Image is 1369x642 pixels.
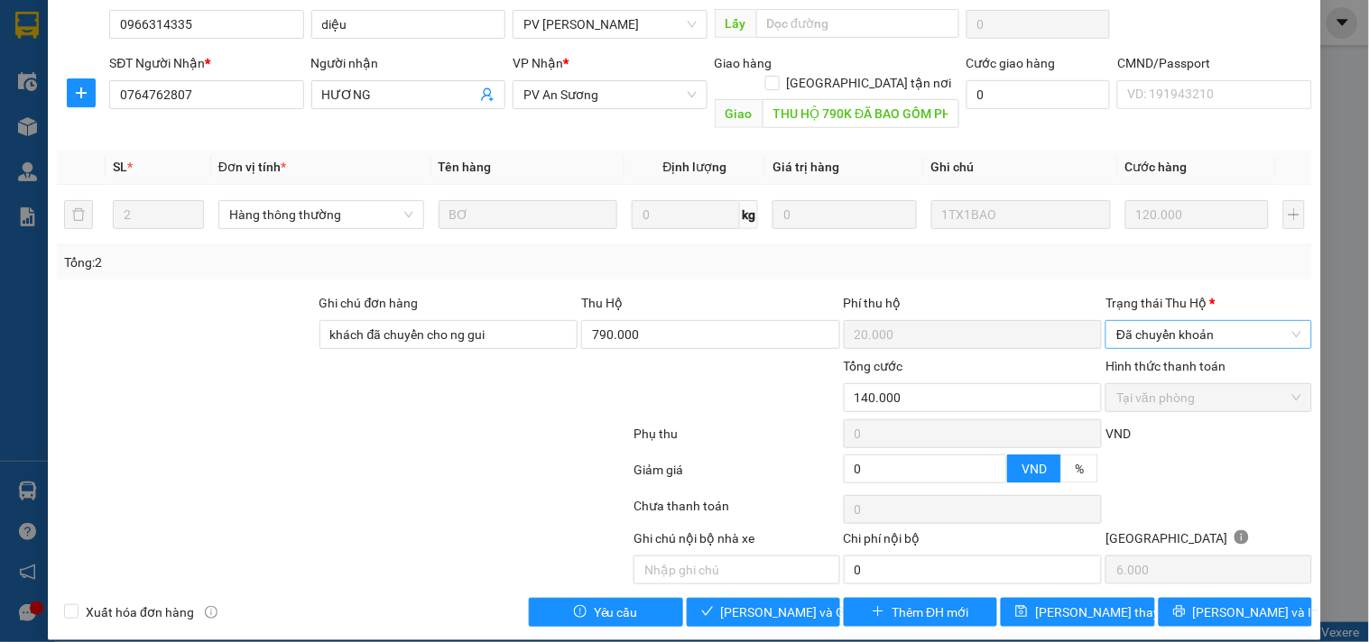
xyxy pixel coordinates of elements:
div: Chưa thanh toán [632,496,841,527]
span: [PERSON_NAME] và Giao hàng [721,602,894,622]
th: Ghi chú [924,150,1118,185]
span: PV An Sương [523,81,696,108]
span: Giao hàng [715,56,772,70]
div: CMND/Passport [1117,53,1311,73]
span: PV Đắk Sắk [181,126,227,136]
span: plus [68,86,95,100]
span: AS10250090 [181,68,254,81]
span: Hàng thông thường [229,201,413,228]
div: Trạng thái Thu Hộ [1105,293,1311,313]
div: Chi phí nội bộ [844,528,1103,555]
span: PV Gia Nghĩa [523,11,696,38]
label: Ghi chú đơn hàng [319,296,419,310]
span: user-add [480,87,495,102]
span: Tại văn phòng [1116,384,1300,411]
span: % [1075,462,1084,476]
input: Ghi chú đơn hàng [319,320,578,349]
span: SL [113,160,127,174]
span: Thu Hộ [581,296,623,310]
button: plusThêm ĐH mới [844,598,997,627]
span: Lấy [715,9,756,38]
span: Đơn vị tính [218,160,286,174]
span: check [701,605,714,619]
span: Đã chuyển khoản [1116,321,1300,348]
strong: BIÊN NHẬN GỬI HÀNG HOÁ [62,108,209,122]
label: Cước giao hàng [967,56,1056,70]
span: printer [1173,605,1186,619]
input: 0 [1125,200,1270,229]
span: [PERSON_NAME] và In [1193,602,1319,622]
span: info-circle [1235,530,1249,545]
img: logo [18,41,42,86]
label: Hình thức thanh toán [1105,359,1226,373]
span: Yêu cầu [594,602,638,622]
div: [GEOGRAPHIC_DATA] [1105,528,1311,555]
strong: CÔNG TY TNHH [GEOGRAPHIC_DATA] 214 QL13 - P.26 - Q.BÌNH THẠNH - TP HCM 1900888606 [47,29,146,96]
div: Người nhận [311,53,505,73]
div: Giảm giá [632,460,841,491]
input: 0 [772,200,917,229]
span: info-circle [205,606,217,619]
button: delete [64,200,93,229]
span: 10:01:53 [DATE] [171,81,254,95]
button: check[PERSON_NAME] và Giao hàng [687,598,840,627]
input: Cước lấy hàng [967,10,1111,39]
span: [PERSON_NAME] thay đổi [1035,602,1179,622]
input: VD: Bàn, Ghế [439,200,618,229]
span: PV An Sương [61,131,115,141]
span: Xuất hóa đơn hàng [79,602,201,622]
input: Cước giao hàng [967,80,1111,109]
span: Nơi gửi: [18,125,37,151]
input: Dọc đường [756,9,959,38]
button: printer[PERSON_NAME] và In [1159,598,1312,627]
button: plus [1283,200,1305,229]
span: kg [740,200,758,229]
span: plus [872,605,884,619]
span: VND [1105,426,1131,441]
span: Giá trị hàng [772,160,839,174]
input: Nhập ghi chú [634,555,839,584]
span: Cước hàng [1125,160,1188,174]
span: Thêm ĐH mới [892,602,968,622]
span: VND [1022,462,1047,476]
button: exclamation-circleYêu cầu [529,598,682,627]
div: Phụ thu [632,424,841,455]
span: Định lượng [663,160,727,174]
div: SĐT Người Nhận [109,53,303,73]
span: Nơi nhận: [138,125,167,151]
div: Tổng: 2 [64,252,530,272]
span: [GEOGRAPHIC_DATA] tận nơi [780,73,959,93]
div: Ghi chú nội bộ nhà xe [634,528,839,555]
span: save [1015,605,1028,619]
input: Ghi Chú [931,200,1111,229]
div: Phí thu hộ [844,293,1103,320]
span: VP Nhận [513,56,563,70]
span: Tên hàng [439,160,492,174]
span: Tổng cước [844,359,903,373]
button: plus [67,78,96,107]
input: Dọc đường [763,99,959,128]
span: exclamation-circle [574,605,587,619]
button: save[PERSON_NAME] thay đổi [1001,598,1154,627]
span: Giao [715,99,763,128]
